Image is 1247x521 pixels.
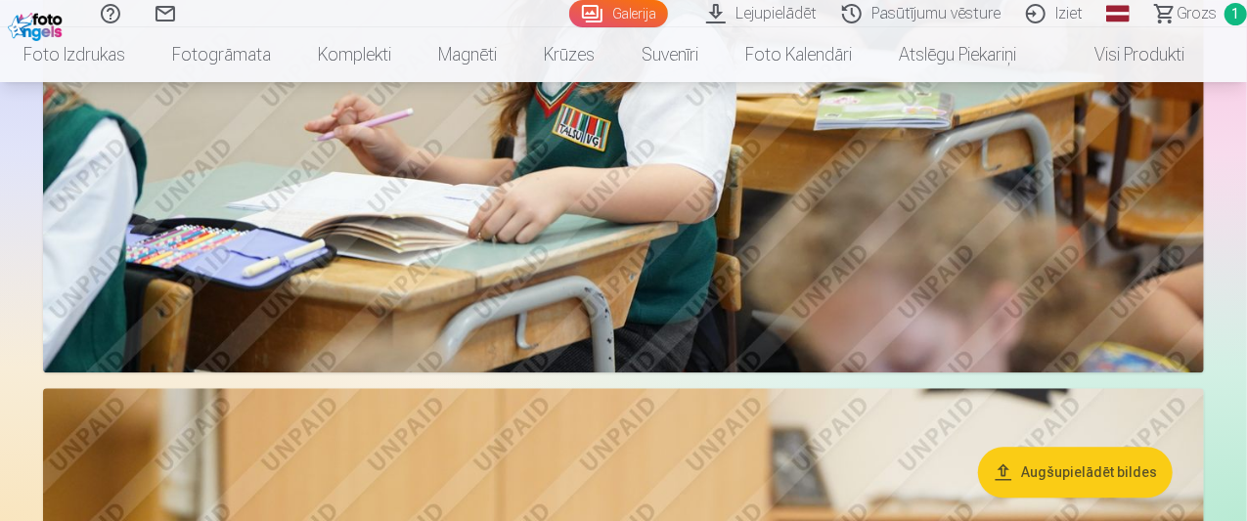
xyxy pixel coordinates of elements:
a: Komplekti [294,27,415,82]
a: Krūzes [520,27,618,82]
span: 1 [1225,3,1247,25]
a: Foto kalendāri [722,27,875,82]
a: Fotogrāmata [149,27,294,82]
a: Atslēgu piekariņi [875,27,1040,82]
a: Magnēti [415,27,520,82]
button: Augšupielādēt bildes [978,447,1173,498]
a: Suvenīri [618,27,722,82]
img: /fa1 [8,8,67,41]
a: Visi produkti [1040,27,1208,82]
span: Grozs [1177,2,1217,25]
